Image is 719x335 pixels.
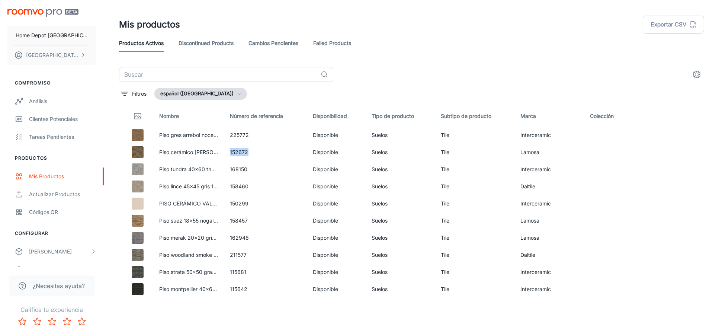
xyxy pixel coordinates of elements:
[435,144,514,161] td: Tile
[514,106,584,127] th: Marca
[60,314,74,329] button: Rate 4 star
[224,229,307,246] td: 162948
[6,305,98,314] p: Califica tu experiencia
[159,286,248,292] a: Piso montpellier 40x60 nero 1.44m2
[514,246,584,264] td: Daltile
[689,67,704,82] button: settings
[159,183,231,189] a: Piso lince 45x45 gris 1.64 m2
[307,178,366,195] td: Disponible
[435,195,514,212] td: Tile
[514,161,584,178] td: Interceramic
[224,178,307,195] td: 158460
[159,217,235,224] a: Piso suez 18x55 nogal 1.69 m2
[366,106,435,127] th: Tipo de producto
[435,264,514,281] td: Tile
[119,88,148,100] button: filter
[435,229,514,246] td: Tile
[29,133,96,141] div: Tareas pendientes
[26,51,78,59] p: [GEOGRAPHIC_DATA] [PERSON_NAME]
[33,281,85,290] span: ¿Necesitas ayuda?
[514,195,584,212] td: Interceramic
[74,314,89,329] button: Rate 5 star
[307,144,366,161] td: Disponible
[7,9,78,17] img: Roomvo PRO Beta
[514,127,584,144] td: Interceramic
[29,97,96,105] div: Análisis
[514,264,584,281] td: Interceramic
[366,264,435,281] td: Suelos
[435,178,514,195] td: Tile
[366,127,435,144] td: Suelos
[435,298,514,315] td: Tile
[514,178,584,195] td: Daltile
[307,106,366,127] th: Disponibilidad
[435,246,514,264] td: Tile
[224,298,307,315] td: 152662
[307,246,366,264] td: Disponible
[366,161,435,178] td: Suelos
[307,264,366,281] td: Disponible
[643,16,704,33] button: Exportar CSV
[15,314,30,329] button: Rate 1 star
[30,314,45,329] button: Rate 2 star
[514,229,584,246] td: Lamosa
[179,34,234,52] a: Discontinued Products
[366,195,435,212] td: Suelos
[119,67,318,82] input: Buscar
[29,172,96,181] div: Mis productos
[29,190,96,198] div: Actualizar productos
[224,106,307,127] th: Número de referencia
[29,248,90,256] div: [PERSON_NAME]
[159,132,283,138] a: Piso gres arrebol noce 20 x 60 cm caja con 1.2 m2
[224,246,307,264] td: 211577
[153,106,224,127] th: Nombre
[16,31,88,39] p: Home Depot [GEOGRAPHIC_DATA]
[224,195,307,212] td: 150299
[366,144,435,161] td: Suelos
[514,281,584,298] td: Interceramic
[29,208,96,216] div: Códigos QR
[435,281,514,298] td: Tile
[159,252,250,258] a: Piso woodland smoke 18x50 0.99m2
[159,149,364,155] a: Piso cerámico [PERSON_NAME] 44 x 44 cm multicolor tipo rústico caja con 1.92 m2
[307,195,366,212] td: Disponible
[307,281,366,298] td: Disponible
[435,161,514,178] td: Tile
[224,144,307,161] td: 152672
[159,166,261,172] a: Piso tundra 40x60 thunder gray 1.44 mt2
[307,229,366,246] td: Disponible
[366,246,435,264] td: Suelos
[248,34,298,52] a: Cambios pendientes
[366,212,435,229] td: Suelos
[366,298,435,315] td: Suelos
[514,144,584,161] td: Lamosa
[133,112,142,121] svg: Thumbnail
[514,298,584,315] td: Lamosa
[29,115,96,123] div: Clientes potenciales
[45,314,60,329] button: Rate 3 star
[132,90,147,98] p: Filtros
[224,264,307,281] td: 115681
[307,212,366,229] td: Disponible
[224,127,307,144] td: 225772
[435,106,514,127] th: Subtipo de producto
[159,200,325,207] a: PISO CERÁMICO VALPARAISO SAND 20 X 20 CM CAJA CON 1 M2
[435,127,514,144] td: Tile
[224,161,307,178] td: 168150
[29,265,96,274] div: Marca
[119,34,164,52] a: Productos activos
[154,88,247,100] button: español ([GEOGRAPHIC_DATA])
[307,161,366,178] td: Disponible
[307,298,366,315] td: Disponible
[7,26,96,45] button: Home Depot [GEOGRAPHIC_DATA]
[313,34,351,52] a: Failed Products
[224,281,307,298] td: 115642
[7,45,96,65] button: [GEOGRAPHIC_DATA] [PERSON_NAME]
[224,212,307,229] td: 158457
[307,127,366,144] td: Disponible
[584,106,633,127] th: Colección
[119,18,180,31] h1: Mis productos
[366,178,435,195] td: Suelos
[366,281,435,298] td: Suelos
[435,212,514,229] td: Tile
